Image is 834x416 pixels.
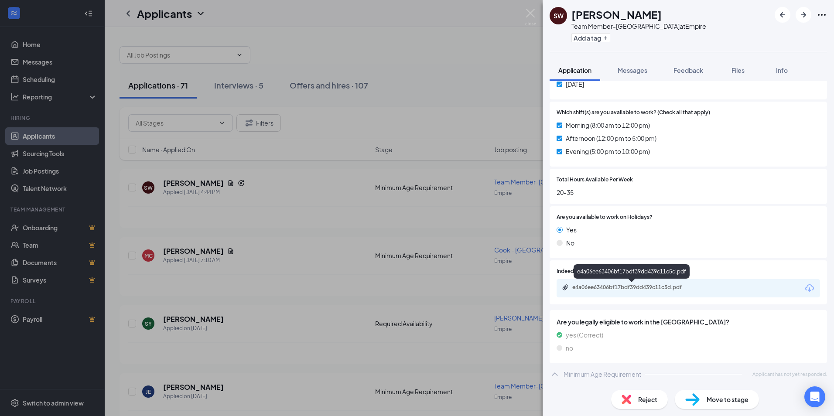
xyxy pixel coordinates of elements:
[566,133,656,143] span: Afternoon (12:00 pm to 5:00 pm)
[557,267,595,276] span: Indeed Resume
[564,370,641,378] div: Minimum Age Requirement
[574,264,690,279] div: e4a06ee63406bf17bdf39dd439c11c5d.pdf
[562,284,569,291] svg: Paperclip
[618,66,647,74] span: Messages
[804,283,815,293] svg: Download
[777,10,788,20] svg: ArrowLeftNew
[572,284,694,291] div: e4a06ee63406bf17bdf39dd439c11c5d.pdf
[571,33,610,42] button: PlusAdd a tag
[557,317,820,327] span: Are you legally eligible to work in the [GEOGRAPHIC_DATA]?
[707,395,749,404] span: Move to stage
[557,188,820,197] span: 20-35
[566,343,573,353] span: no
[566,120,650,130] span: Morning (8:00 am to 12:00 pm)
[566,238,574,248] span: No
[776,66,788,74] span: Info
[554,11,564,20] div: SW
[566,79,584,89] span: [DATE]
[566,330,603,340] span: yes (Correct)
[562,284,703,292] a: Paperclipe4a06ee63406bf17bdf39dd439c11c5d.pdf
[673,66,703,74] span: Feedback
[558,66,591,74] span: Application
[603,35,608,41] svg: Plus
[571,22,706,31] div: Team Member-[GEOGRAPHIC_DATA] at Empire
[731,66,745,74] span: Files
[566,147,650,156] span: Evening (5:00 pm to 10:00 pm)
[796,7,811,23] button: ArrowRight
[798,10,809,20] svg: ArrowRight
[550,369,560,379] svg: ChevronUp
[557,176,633,184] span: Total Hours Available Per Week
[817,10,827,20] svg: Ellipses
[752,370,827,378] span: Applicant has not yet responded.
[557,213,653,222] span: Are you available to work on Holidays?
[638,395,657,404] span: Reject
[557,109,710,117] span: Which shift(s) are you available to work? (Check all that apply)
[804,386,825,407] div: Open Intercom Messenger
[775,7,790,23] button: ArrowLeftNew
[566,225,577,235] span: Yes
[571,7,662,22] h1: [PERSON_NAME]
